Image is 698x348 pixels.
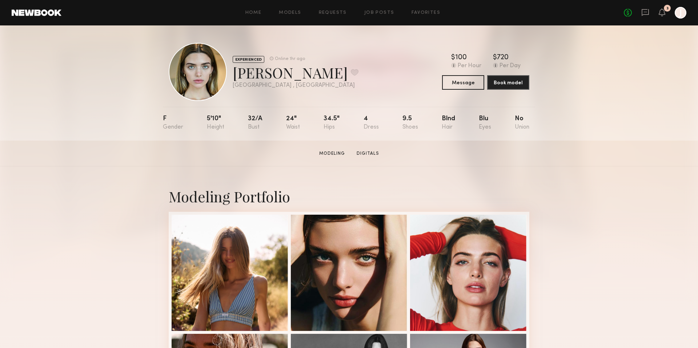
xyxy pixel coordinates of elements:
div: [PERSON_NAME] [233,63,358,82]
a: Favorites [412,11,440,15]
div: F [163,116,183,130]
div: 100 [455,54,467,61]
div: Modeling Portfolio [169,187,529,206]
div: Blnd [442,116,455,130]
div: 24" [286,116,300,130]
a: Job Posts [364,11,394,15]
a: Requests [319,11,347,15]
div: Per Hour [458,63,481,69]
div: 4 [364,116,379,130]
a: Models [279,11,301,15]
a: Digitals [354,150,382,157]
div: Online 1hr ago [275,57,305,61]
a: Home [245,11,262,15]
div: $ [451,54,455,61]
div: Blu [479,116,491,130]
div: [GEOGRAPHIC_DATA] , [GEOGRAPHIC_DATA] [233,82,358,89]
div: 32/a [248,116,262,130]
button: Message [442,75,484,90]
div: 5'10" [207,116,224,130]
div: Per Day [500,63,521,69]
div: 9.5 [402,116,418,130]
div: 3 [666,7,669,11]
a: J [675,7,686,19]
div: 34.5" [324,116,340,130]
div: $ [493,54,497,61]
div: 720 [497,54,509,61]
a: Modeling [316,150,348,157]
div: No [515,116,529,130]
button: Book model [487,75,529,90]
div: EXPERIENCED [233,56,264,63]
